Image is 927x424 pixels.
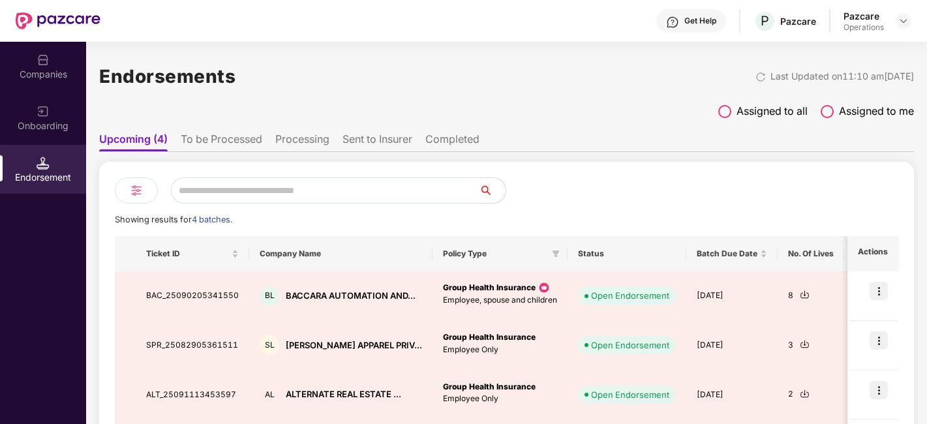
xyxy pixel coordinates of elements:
img: svg+xml;base64,PHN2ZyBpZD0iUmVsb2FkLTMyeDMyIiB4bWxucz0iaHR0cDovL3d3dy53My5vcmcvMjAwMC9zdmciIHdpZH... [755,72,766,82]
div: BACCARA AUTOMATION AND... [286,290,416,302]
span: 4 batches. [192,215,232,224]
li: To be Processed [181,132,262,151]
span: P [761,13,769,29]
div: 8 [788,290,834,302]
img: svg+xml;base64,PHN2ZyBpZD0iRHJvcGRvd24tMzJ4MzIiIHhtbG5zPSJodHRwOi8vd3d3LnczLm9yZy8yMDAwL3N2ZyIgd2... [898,16,909,26]
span: Policy Type [443,249,547,259]
div: AL [260,385,279,404]
span: Assigned to me [839,103,914,119]
img: svg+xml;base64,PHN2ZyBpZD0iSGVscC0zMngzMiIgeG1sbnM9Imh0dHA6Ly93d3cudzMub3JnLzIwMDAvc3ZnIiB3aWR0aD... [666,16,679,29]
img: icon [870,282,888,300]
img: icon [870,331,888,350]
img: svg+xml;base64,PHN2ZyB4bWxucz0iaHR0cDovL3d3dy53My5vcmcvMjAwMC9zdmciIHdpZHRoPSIyNCIgaGVpZ2h0PSIyNC... [129,183,144,198]
div: Get Help [684,16,716,26]
img: New Pazcare Logo [16,12,100,29]
img: icon [538,281,551,294]
div: SL [260,335,279,355]
h1: Endorsements [99,62,236,91]
td: [DATE] [686,371,778,420]
div: Pazcare [780,15,816,27]
td: [DATE] [686,321,778,371]
b: Group Health Insurance [443,282,536,292]
span: Assigned to all [737,103,808,119]
td: SPR_25082905361511 [136,321,249,371]
th: Actions [847,236,898,271]
div: Pazcare [843,10,884,22]
div: ALTERNATE REAL ESTATE ... [286,388,401,401]
div: Open Endorsement [591,388,669,401]
button: search [479,177,506,204]
img: svg+xml;base64,PHN2ZyBpZD0iQ29tcGFuaWVzIiB4bWxucz0iaHR0cDovL3d3dy53My5vcmcvMjAwMC9zdmciIHdpZHRoPS... [37,53,50,67]
p: Employee, spouse and children [443,294,557,307]
li: Processing [275,132,329,151]
img: svg+xml;base64,PHN2ZyB3aWR0aD0iMTQuNSIgaGVpZ2h0PSIxNC41IiB2aWV3Qm94PSIwIDAgMTYgMTYiIGZpbGw9Im5vbm... [37,157,50,170]
li: Completed [425,132,479,151]
span: search [479,185,506,196]
div: Last Updated on 11:10 am[DATE] [770,69,914,83]
span: filter [549,246,562,262]
span: Batch Due Date [697,249,757,259]
img: icon [870,381,888,399]
div: 3 [788,339,834,352]
th: Status [568,236,686,271]
div: Operations [843,22,884,33]
li: Upcoming (4) [99,132,168,151]
td: BAC_25090205341550 [136,271,249,321]
th: Company Name [249,236,433,271]
div: BL [260,286,279,306]
img: svg+xml;base64,PHN2ZyBpZD0iRG93bmxvYWQtMjR4MjQiIHhtbG5zPSJodHRwOi8vd3d3LnczLm9yZy8yMDAwL3N2ZyIgd2... [800,389,810,399]
b: Group Health Insurance [443,382,536,391]
span: Ticket ID [146,249,229,259]
td: ALT_25091113453597 [136,371,249,420]
p: Employee Only [443,344,557,356]
span: Showing results for [115,215,232,224]
th: Batch Due Date [686,236,778,271]
p: Employee Only [443,393,557,405]
div: Open Endorsement [591,289,669,302]
img: svg+xml;base64,PHN2ZyBpZD0iRG93bmxvYWQtMjR4MjQiIHhtbG5zPSJodHRwOi8vd3d3LnczLm9yZy8yMDAwL3N2ZyIgd2... [800,290,810,299]
img: svg+xml;base64,PHN2ZyBpZD0iRG93bmxvYWQtMjR4MjQiIHhtbG5zPSJodHRwOi8vd3d3LnczLm9yZy8yMDAwL3N2ZyIgd2... [800,339,810,349]
img: svg+xml;base64,PHN2ZyB3aWR0aD0iMjAiIGhlaWdodD0iMjAiIHZpZXdCb3g9IjAgMCAyMCAyMCIgZmlsbD0ibm9uZSIgeG... [37,105,50,118]
div: [PERSON_NAME] APPAREL PRIV... [286,339,422,352]
span: filter [552,250,560,258]
td: [DATE] [686,271,778,321]
th: No. Of Lives [778,236,844,271]
th: Ticket ID [136,236,249,271]
div: Open Endorsement [591,339,669,352]
li: Sent to Insurer [342,132,412,151]
b: Group Health Insurance [443,332,536,342]
div: 2 [788,388,834,401]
